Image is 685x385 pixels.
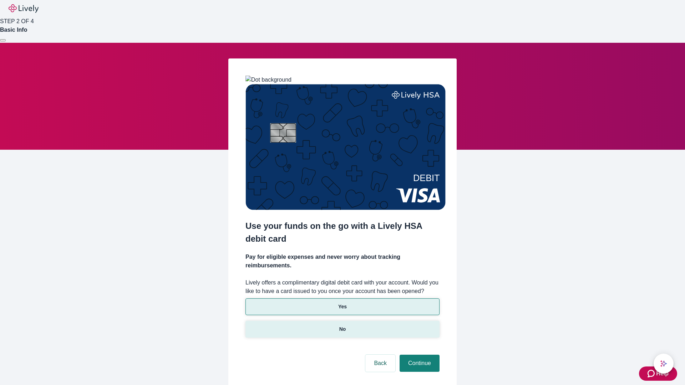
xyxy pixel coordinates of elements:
[245,298,440,315] button: Yes
[660,360,667,367] svg: Lively AI Assistant
[245,84,446,210] img: Debit card
[654,354,674,374] button: chat
[365,355,395,372] button: Back
[639,366,677,381] button: Zendesk support iconHelp
[339,325,346,333] p: No
[245,220,440,245] h2: Use your funds on the go with a Lively HSA debit card
[9,4,39,13] img: Lively
[245,321,440,338] button: No
[338,303,347,310] p: Yes
[245,76,291,84] img: Dot background
[648,369,656,378] svg: Zendesk support icon
[400,355,440,372] button: Continue
[245,253,440,270] h4: Pay for eligible expenses and never worry about tracking reimbursements.
[656,369,669,378] span: Help
[245,278,440,296] label: Lively offers a complimentary digital debit card with your account. Would you like to have a card...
